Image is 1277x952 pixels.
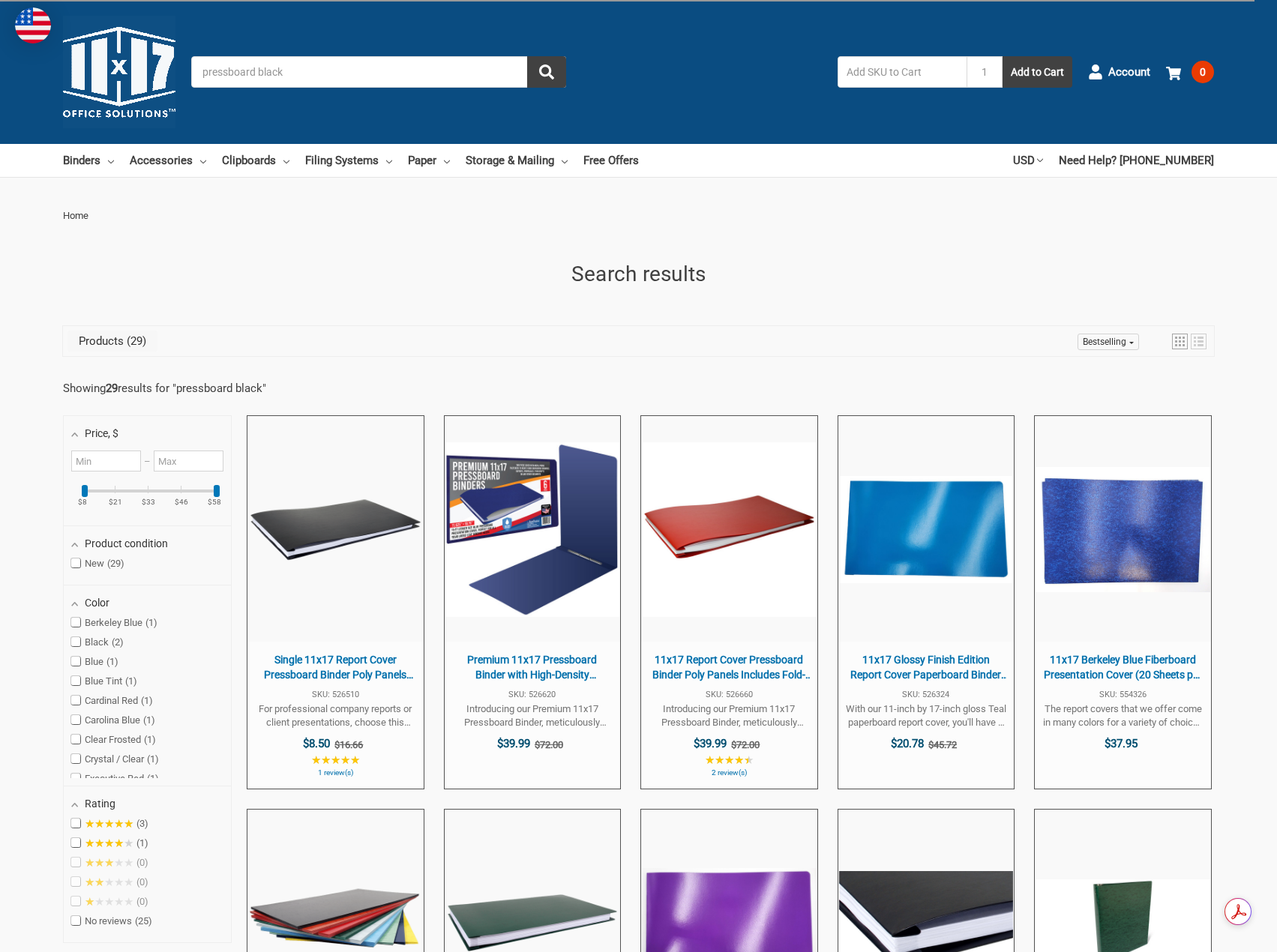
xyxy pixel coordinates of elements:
span: 1 review(s) [255,769,415,777]
a: Need Help? [PHONE_NUMBER] [1059,144,1214,177]
input: Maximum value [154,451,223,472]
a: pressboard black [176,382,262,395]
span: 11x17 Glossy Finish Edition Report Cover Paperboard Binder Includes Fold-over Metal Fasteners Glo... [846,653,1006,682]
a: Clipboards [222,144,289,177]
a: Premium 11x17 Pressboard Binder with High-Density Polyethylene - 3 [445,416,620,789]
span: Home [63,210,88,221]
input: Minimum value [71,451,141,472]
ins: $58 [199,498,230,506]
span: 1 [145,617,157,628]
a: Free Offers [583,144,639,177]
span: Rating [85,798,115,810]
ins: $33 [133,498,164,506]
iframe: Google Customer Reviews [1153,912,1277,952]
span: 1 [136,837,148,849]
span: ★★★★★ [85,857,133,869]
span: 29 [107,558,124,569]
span: ★★★★★ [85,876,133,888]
input: Search by keyword, brand or SKU [191,56,566,88]
span: 3 [136,818,148,829]
span: 1 [106,656,118,667]
img: 11x17.com [63,16,175,128]
span: 1 [147,773,159,784]
span: 11x17 Berkeley Blue Fiberboard Presentation Cover (20 Sheets per Pack)(EXACT CUT) [1042,653,1203,682]
ins: $46 [166,498,197,506]
span: $20.78 [891,737,924,750]
span: 25 [135,915,152,927]
span: 1 [125,675,137,687]
img: duty and tax information for United States [15,7,51,43]
span: SKU: 526620 [452,690,613,699]
span: ★★★★★ [85,818,133,830]
a: Account [1088,52,1150,91]
span: Introducing our Premium 11x17 Pressboard Binder, meticulously designed for durability and functio... [452,702,613,729]
span: 0 [136,857,148,868]
span: $39.99 [694,737,727,750]
span: Product condition [85,537,168,549]
button: Add to Cart [1003,56,1072,88]
a: Binders [63,144,114,177]
span: 1 [144,734,156,745]
span: Blue [71,656,118,668]
span: $72.00 [731,739,760,750]
span: Bestselling [1083,337,1126,347]
span: $39.99 [497,737,530,750]
span: SKU: 526324 [846,690,1006,699]
span: With our 11-inch by 17-inch gloss Teal paperboard report cover, you'll have a long-lasting, easy-... [846,702,1006,729]
span: New [71,558,124,570]
a: View grid mode [1172,334,1188,349]
a: View Products Tab [67,331,157,352]
a: 11x17 Report Cover Pressboard Binder Poly Panels Includes Fold-over Metal Fasteners Red Package of 6 [641,416,817,789]
span: Cardinal Red [71,695,153,707]
span: ★★★★★ [311,754,360,766]
span: Premium 11x17 Pressboard Binder with High-Density Polyethylene - 3" Capacity, Crush Finish Exteri... [452,653,613,682]
input: Add SKU to Cart [838,56,967,88]
span: ★★★★★ [705,754,754,766]
span: Blue Tint [71,675,137,687]
span: Crystal / Clear [71,753,159,765]
ins: $8 [67,498,98,506]
div: Showing results for " " [63,382,266,395]
span: Price [85,427,118,439]
span: Black [71,636,124,648]
span: 0 [1192,61,1214,83]
span: $37.95 [1105,737,1138,750]
span: SKU: 526660 [649,690,809,699]
a: Accessories [130,144,206,177]
span: 1 [147,753,159,765]
span: The report covers that we offer come in many colors for a variety of choices when personalizing y... [1042,702,1203,729]
span: 11x17 Report Cover Pressboard Binder Poly Panels Includes Fold-over Metal Fasteners Red Package of 6 [649,653,809,682]
a: Single 11x17 Report Cover Pressboard Binder Poly Panels Includes Fold-over Metal Fasteners | Black [247,416,423,789]
span: Clear Frosted [71,734,156,746]
span: Berkeley Blue [71,617,157,629]
span: Color [85,597,109,609]
span: 29 [124,334,146,348]
a: View list mode [1191,334,1207,349]
a: USD [1013,144,1043,177]
b: 29 [106,382,118,395]
span: – [141,456,153,467]
span: 0 [136,876,148,888]
a: Sort options [1078,334,1139,350]
span: 1 [143,714,155,726]
span: SKU: 526510 [255,690,415,699]
span: $72.00 [535,739,563,750]
span: 2 [112,636,124,648]
span: Introducing our Premium 11x17 Pressboard Binder, meticulously designed for durability and functio... [649,702,809,729]
a: Filing Systems [305,144,392,177]
span: Single 11x17 Report Cover Pressboard Binder Poly Panels Includes Fold-over Metal Fasteners | Black [255,653,415,682]
a: Storage & Mailing [466,144,568,177]
span: Account [1108,64,1150,81]
span: For professional company reports or client presentations, choose this 11x17 polyethylene and pres... [255,702,415,729]
ins: $21 [100,498,131,506]
span: 1 [141,695,153,706]
span: ★★★★★ [85,837,133,849]
a: 11x17 Berkeley Blue Fiberboard Presentation Cover (20 Sheets per Pack)(EXACT CUT) [1035,416,1210,789]
span: $8.50 [303,737,330,750]
span: $16.66 [334,739,363,750]
span: Executive Red [71,773,159,785]
span: 0 [136,896,148,907]
a: 0 [1166,52,1214,91]
span: ★★★★★ [85,896,133,908]
h1: Search results [63,259,1214,290]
